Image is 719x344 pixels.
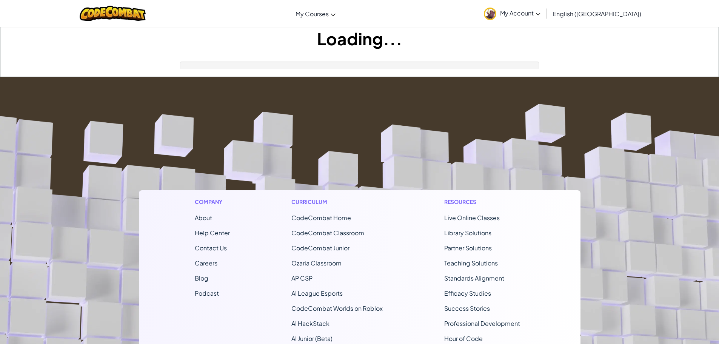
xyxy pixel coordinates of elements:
[291,229,364,237] a: CodeCombat Classroom
[291,244,349,252] a: CodeCombat Junior
[195,274,208,282] a: Blog
[291,304,383,312] a: CodeCombat Worlds on Roblox
[444,229,491,237] a: Library Solutions
[480,2,544,25] a: My Account
[291,198,383,206] h1: Curriculum
[444,274,504,282] a: Standards Alignment
[444,304,490,312] a: Success Stories
[291,319,329,327] a: AI HackStack
[291,259,342,267] a: Ozaria Classroom
[195,289,219,297] a: Podcast
[195,259,217,267] a: Careers
[444,289,491,297] a: Efficacy Studies
[291,289,343,297] a: AI League Esports
[444,244,492,252] a: Partner Solutions
[444,214,500,222] a: Live Online Classes
[292,3,339,24] a: My Courses
[195,244,227,252] span: Contact Us
[500,9,540,17] span: My Account
[549,3,645,24] a: English ([GEOGRAPHIC_DATA])
[553,10,641,18] span: English ([GEOGRAPHIC_DATA])
[80,6,146,21] img: CodeCombat logo
[195,198,230,206] h1: Company
[291,335,333,342] a: AI Junior (Beta)
[0,27,719,50] h1: Loading...
[444,259,498,267] a: Teaching Solutions
[195,229,230,237] a: Help Center
[296,10,329,18] span: My Courses
[291,274,313,282] a: AP CSP
[195,214,212,222] a: About
[291,214,351,222] span: CodeCombat Home
[444,319,520,327] a: Professional Development
[444,198,525,206] h1: Resources
[484,8,496,20] img: avatar
[444,335,483,342] a: Hour of Code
